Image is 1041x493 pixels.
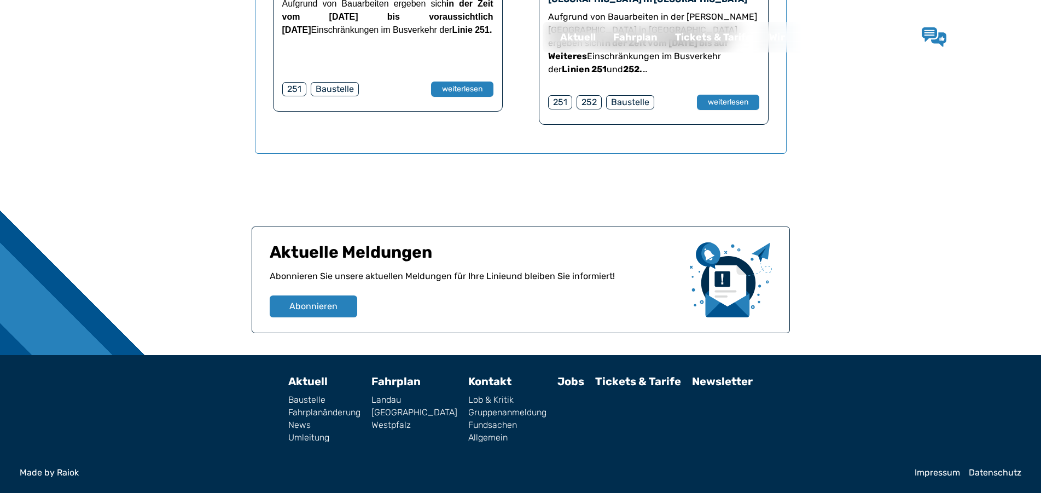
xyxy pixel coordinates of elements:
img: newsletter [690,242,772,317]
a: Tickets & Tarife [595,375,681,388]
a: Jobs [557,375,584,388]
a: Kontakt [468,375,511,388]
a: Baustelle [288,396,360,404]
a: Datenschutz [969,468,1021,477]
a: Tickets & Tarife [666,23,760,51]
a: Landau [371,396,457,404]
strong: Linien 251 [562,64,607,74]
a: Fahrplan [371,375,421,388]
a: Lob & Kritik [922,27,1011,47]
button: Abonnieren [270,295,357,317]
a: Fahrplan [604,23,666,51]
a: Allgemein [468,433,546,442]
a: [GEOGRAPHIC_DATA] [371,408,457,417]
a: Umleitung [288,433,360,442]
a: Kontakt [835,23,892,51]
button: weiterlesen [697,95,759,110]
span: Abonnieren [289,300,338,313]
a: News [288,421,360,430]
button: weiterlesen [431,82,493,97]
a: Fahrplanänderung [288,408,360,417]
a: Fundsachen [468,421,546,430]
a: Westpfalz [371,421,457,430]
a: Made by Raiok [20,468,906,477]
img: QNV Logo [35,30,78,45]
p: Aufgrund von Bauarbeiten in der [PERSON_NAME][GEOGRAPHIC_DATA] in [GEOGRAPHIC_DATA] ergeben sich ... [548,10,759,76]
strong: 252. [623,64,648,74]
strong: in der Zeit vom [DATE] bis auf Weiteres [548,38,728,61]
a: Gruppenanmeldung [468,408,546,417]
div: 252 [577,95,602,109]
a: Aktuell [288,375,328,388]
a: Impressum [915,468,960,477]
a: Jobs [794,23,835,51]
div: 251 [548,95,572,109]
p: Abonnieren Sie unsere aktuellen Meldungen für Ihre Linie und bleiben Sie informiert! [270,270,681,295]
h1: Aktuelle Meldungen [270,242,681,270]
div: Baustelle [311,82,359,96]
a: Newsletter [692,375,753,388]
div: 251 [282,82,306,96]
a: Wir [760,23,794,51]
div: Baustelle [606,95,654,109]
strong: Linie 251. [452,25,492,34]
span: Lob & Kritik [955,31,1011,43]
a: Lob & Kritik [468,396,546,404]
a: Aktuell [551,23,604,51]
a: QNV Logo [35,26,78,48]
